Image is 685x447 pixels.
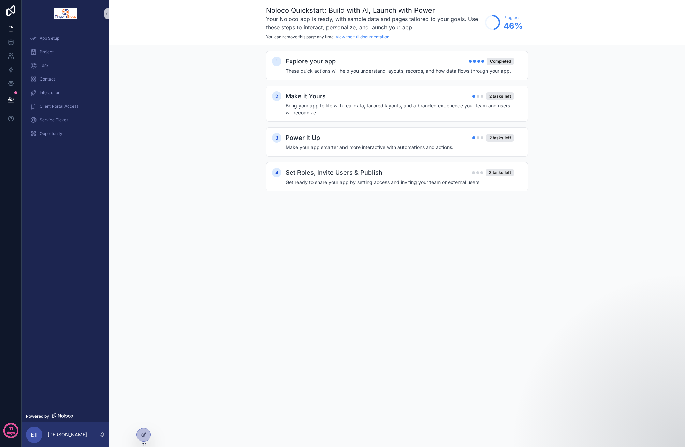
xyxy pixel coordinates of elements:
p: 11 [9,425,13,432]
p: days [7,428,15,437]
span: App Setup [40,35,59,41]
span: Service Ticket [40,117,68,123]
span: Task [40,63,49,68]
a: App Setup [26,32,105,44]
a: View the full documentation. [336,34,390,39]
a: Opportunity [26,128,105,140]
span: Powered by [26,414,49,419]
a: Client Portal Access [26,100,105,113]
a: Task [26,59,105,72]
span: Contact [40,76,55,82]
h1: Noloco Quickstart: Build with AI, Launch with Power [266,5,482,15]
a: Project [26,46,105,58]
a: Service Ticket [26,114,105,126]
span: Opportunity [40,131,62,136]
p: [PERSON_NAME] [48,431,87,438]
div: scrollable content [22,27,109,149]
span: ET [31,431,38,439]
h3: Your Noloco app is ready, with sample data and pages tailored to your goals. Use these steps to i... [266,15,482,31]
a: Powered by [22,410,109,422]
span: 46 % [504,20,523,31]
span: Project [40,49,54,55]
span: Client Portal Access [40,104,78,109]
img: App logo [54,8,77,19]
a: Contact [26,73,105,85]
a: Interaction [26,87,105,99]
span: Interaction [40,90,60,96]
span: You can remove this page any time. [266,34,335,39]
span: Progress [504,15,523,20]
